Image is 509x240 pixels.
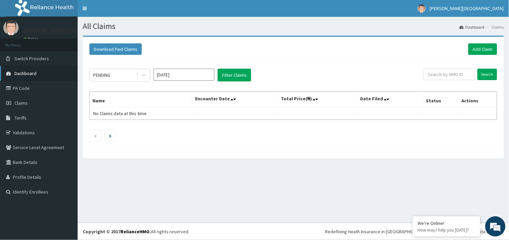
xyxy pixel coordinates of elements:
[78,223,509,240] footer: All rights reserved.
[423,92,459,107] th: Status
[485,24,504,30] li: Claims
[83,22,504,31] h1: All Claims
[3,20,19,35] img: User Image
[192,92,278,107] th: Encounter Date
[460,24,485,30] a: Dashboard
[15,115,27,121] span: Tariffs
[218,69,251,81] button: Filter Claims
[418,227,475,233] p: How may I help you today?
[468,43,497,55] a: Add Claim
[357,92,423,107] th: Date Filed
[90,92,192,107] th: Name
[93,72,110,78] div: PENDING
[109,133,111,139] a: Next page
[15,70,36,76] span: Dashboard
[93,110,148,116] span: No Claims data at this time.
[24,37,40,41] a: Online
[418,4,426,13] img: User Image
[325,228,504,235] div: Redefining Heath Insurance in [GEOGRAPHIC_DATA] using Telemedicine and Data Science!
[423,69,475,80] input: Search by HMO ID
[459,92,497,107] th: Actions
[418,220,475,226] div: We're Online!
[24,27,124,33] p: [PERSON_NAME][GEOGRAPHIC_DATA]
[83,229,151,235] strong: Copyright © 2017 .
[94,133,97,139] a: Previous page
[120,229,150,235] a: RelianceHMO
[278,92,357,107] th: Total Price(₦)
[154,69,214,81] input: Select Month and Year
[15,100,28,106] span: Claims
[15,56,49,62] span: Switch Providers
[430,5,504,11] span: [PERSON_NAME][GEOGRAPHIC_DATA]
[89,43,142,55] button: Download Paid Claims
[478,69,497,80] input: Search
